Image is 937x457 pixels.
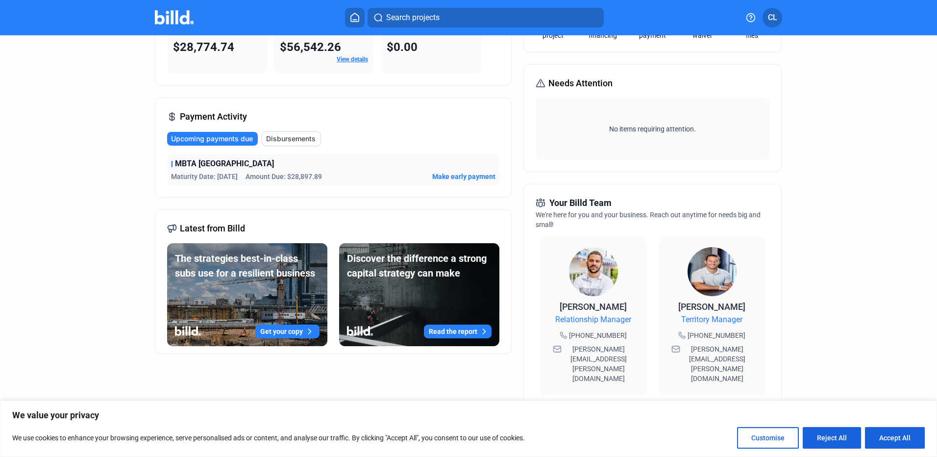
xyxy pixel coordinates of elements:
img: Territory Manager [688,247,737,296]
span: MBTA [GEOGRAPHIC_DATA] [175,158,274,170]
span: [PERSON_NAME] [560,302,627,312]
span: Needs Attention [548,76,613,90]
span: We're here for you and your business. Reach out anytime for needs big and small! [536,211,761,228]
span: Amount Due: $28,897.89 [246,172,322,181]
span: [PERSON_NAME] [678,302,745,312]
img: Billd Company Logo [155,10,194,25]
span: [PERSON_NAME][EMAIL_ADDRESS][PERSON_NAME][DOMAIN_NAME] [564,344,634,383]
span: $0.00 [387,40,418,54]
span: Payment Activity [180,110,247,124]
span: [PHONE_NUMBER] [569,330,627,340]
span: Relationship Manager [555,314,631,326]
button: Accept All [865,427,925,449]
button: Disbursements [262,131,321,146]
p: We use cookies to enhance your browsing experience, serve personalised ads or content, and analys... [12,432,525,444]
span: Disbursements [266,134,316,144]
span: Your Billd Team [549,196,612,210]
span: Latest from Billd [180,222,245,235]
img: Relationship Manager [569,247,618,296]
div: Discover the difference a strong capital strategy can make [347,251,492,280]
span: Maturity Date: [DATE] [171,172,238,181]
button: Customise [737,427,799,449]
a: View details [337,56,368,63]
span: Upcoming payments due [171,134,253,144]
span: [PERSON_NAME][EMAIL_ADDRESS][PERSON_NAME][DOMAIN_NAME] [682,344,753,383]
span: $28,774.74 [173,40,234,54]
button: Get your copy [255,325,320,338]
button: Reject All [803,427,861,449]
span: $56,542.26 [280,40,341,54]
button: Read the report [424,325,492,338]
span: Search projects [386,12,440,24]
span: [PHONE_NUMBER] [688,330,745,340]
button: Make early payment [432,172,495,181]
div: The strategies best-in-class subs use for a resilient business [175,251,320,280]
p: We value your privacy [12,409,925,421]
button: Upcoming payments due [167,132,258,146]
span: No items requiring attention. [540,124,765,134]
span: CL [768,12,777,24]
span: Territory Manager [681,314,742,326]
button: Search projects [368,8,604,27]
button: CL [763,8,782,27]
